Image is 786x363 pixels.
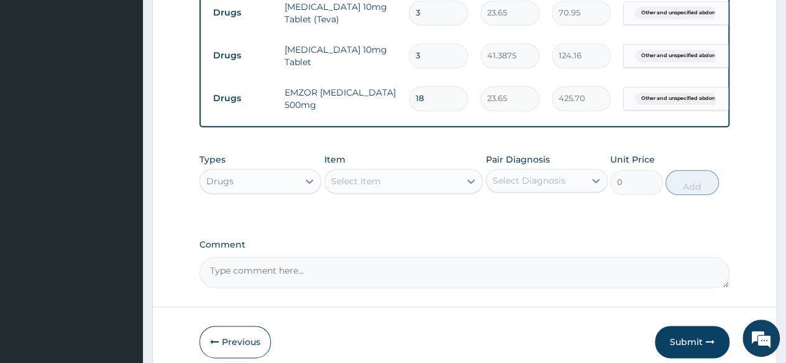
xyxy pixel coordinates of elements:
[72,105,171,230] span: We're online!
[207,44,278,67] td: Drugs
[278,80,403,117] td: EMZOR [MEDICAL_DATA] 500mg
[278,37,403,74] td: [MEDICAL_DATA] 10mg Tablet
[324,153,345,166] label: Item
[610,153,655,166] label: Unit Price
[493,174,565,187] div: Select Diagnosis
[635,92,734,105] span: Other and unspecified abdomina...
[486,153,550,166] label: Pair Diagnosis
[207,87,278,110] td: Drugs
[199,326,271,358] button: Previous
[331,175,381,187] div: Select Item
[207,1,278,24] td: Drugs
[635,50,734,62] span: Other and unspecified abdomina...
[665,170,718,195] button: Add
[655,326,729,358] button: Submit
[206,175,234,187] div: Drugs
[6,236,237,279] textarea: Type your message and hit 'Enter'
[204,6,234,36] div: Minimize live chat window
[65,69,209,86] div: Chat with us now
[635,7,734,19] span: Other and unspecified abdomina...
[23,62,50,93] img: d_794563401_company_1708531726252_794563401
[199,240,729,250] label: Comment
[199,155,226,165] label: Types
